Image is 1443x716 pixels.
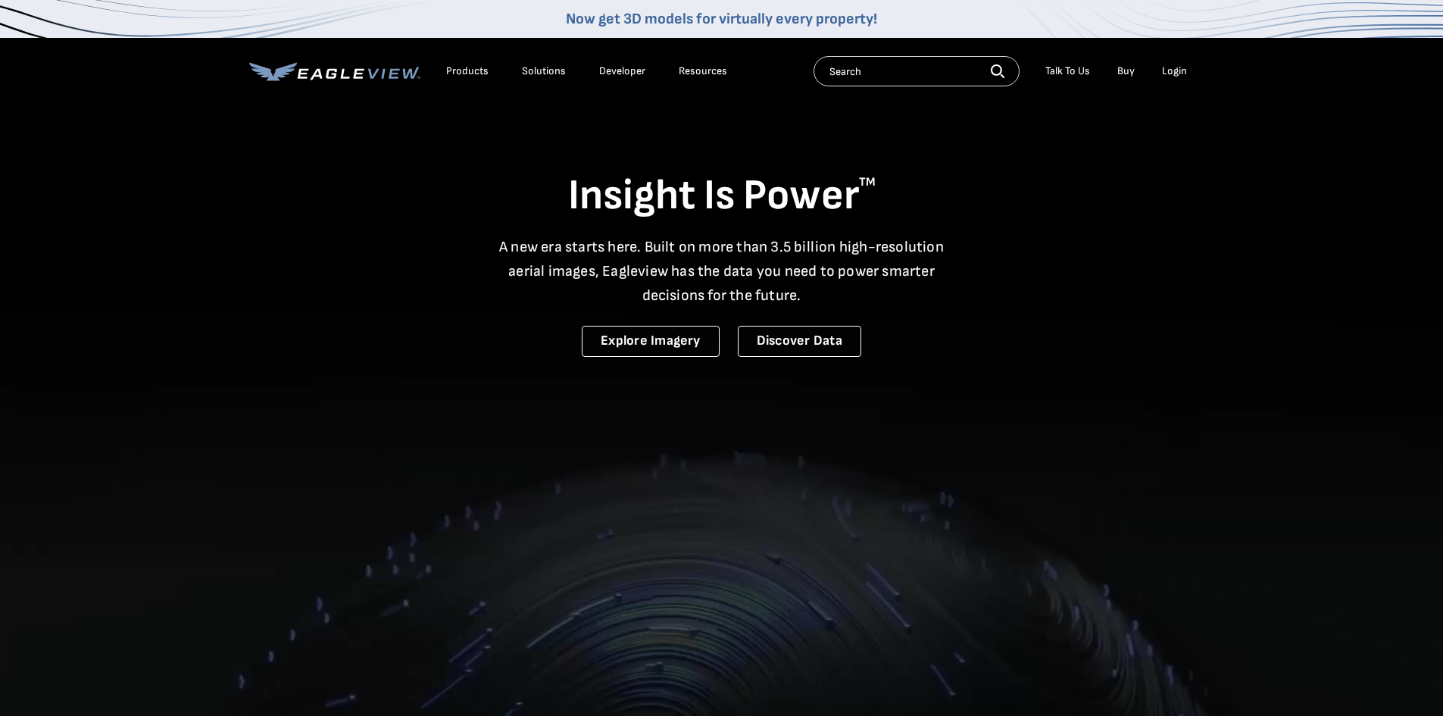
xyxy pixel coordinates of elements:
[814,56,1020,86] input: Search
[1117,64,1135,78] a: Buy
[522,64,566,78] div: Solutions
[446,64,489,78] div: Products
[679,64,727,78] div: Resources
[738,326,861,357] a: Discover Data
[1162,64,1187,78] div: Login
[566,10,877,28] a: Now get 3D models for virtually every property!
[859,175,876,189] sup: TM
[1045,64,1090,78] div: Talk To Us
[490,235,954,308] p: A new era starts here. Built on more than 3.5 billion high-resolution aerial images, Eagleview ha...
[599,64,645,78] a: Developer
[249,170,1195,223] h1: Insight Is Power
[582,326,720,357] a: Explore Imagery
